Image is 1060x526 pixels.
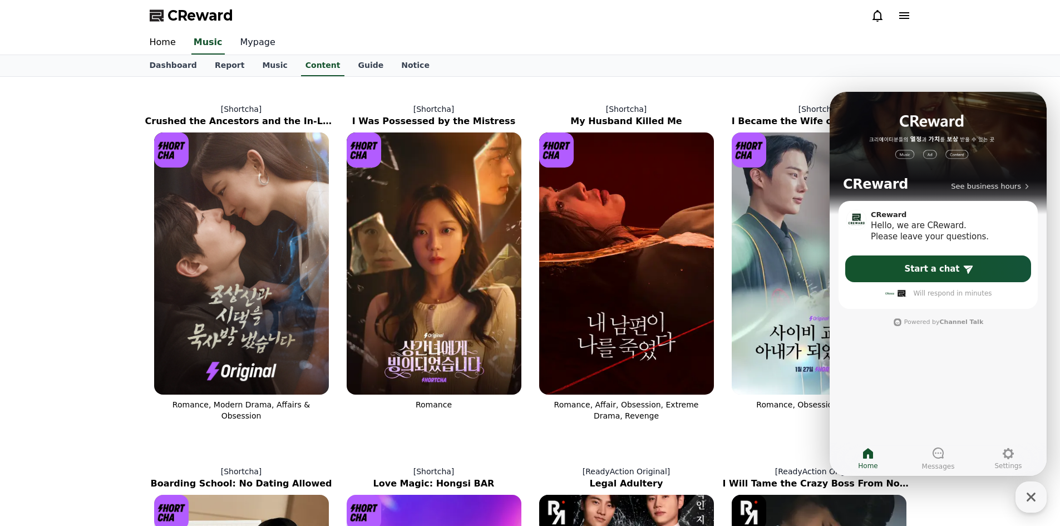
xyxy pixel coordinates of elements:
[145,104,338,115] p: [Shortcha]
[530,477,723,490] h2: Legal Adultery
[141,55,206,76] a: Dashboard
[347,132,382,168] img: [object Object] Logo
[172,400,310,420] span: Romance, Modern Drama, Affairs & Obsession
[756,400,881,409] span: Romance, Obsession & Betrayal
[349,55,392,76] a: Guide
[150,7,233,24] a: CReward
[530,115,723,128] h2: My Husband Killed Me
[723,115,915,128] h2: I Became the Wife of a Cult Leader
[141,31,185,55] a: Home
[338,477,530,490] h2: Love Magic: Hongsi BAR
[416,400,452,409] span: Romance
[167,7,233,24] span: CReward
[347,132,521,395] img: I Was Possessed by the Mistress
[231,31,284,55] a: Mypage
[338,466,530,477] p: [Shortcha]
[154,132,329,395] img: Crushed the Ancestors and the In-Laws
[145,477,338,490] h2: Boarding School: No Dating Allowed
[723,95,915,430] a: [Shortcha] I Became the Wife of a Cult Leader I Became the Wife of a Cult Leader [object Object] ...
[338,115,530,128] h2: I Was Possessed by the Mistress
[145,466,338,477] p: [Shortcha]
[145,115,338,128] h2: Crushed the Ancestors and the In-Laws
[191,31,225,55] a: Music
[554,400,699,420] span: Romance, Affair, Obsession, Extreme Drama, Revenge
[301,55,345,76] a: Content
[253,55,296,76] a: Music
[530,104,723,115] p: [Shortcha]
[145,95,338,430] a: [Shortcha] Crushed the Ancestors and the In-Laws Crushed the Ancestors and the In-Laws [object Ob...
[530,95,723,430] a: [Shortcha] My Husband Killed Me My Husband Killed Me [object Object] Logo Romance, Affair, Obsess...
[338,104,530,115] p: [Shortcha]
[723,466,915,477] p: [ReadyAction Original]
[530,466,723,477] p: [ReadyAction Original]
[539,132,714,395] img: My Husband Killed Me
[723,477,915,490] h2: I Will Tame the Crazy Boss From Now On
[732,132,767,168] img: [object Object] Logo
[206,55,254,76] a: Report
[732,132,906,395] img: I Became the Wife of a Cult Leader
[830,92,1047,476] iframe: Channel chat
[539,132,574,168] img: [object Object] Logo
[723,104,915,115] p: [Shortcha]
[338,95,530,430] a: [Shortcha] I Was Possessed by the Mistress I Was Possessed by the Mistress [object Object] Logo R...
[154,132,189,168] img: [object Object] Logo
[392,55,438,76] a: Notice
